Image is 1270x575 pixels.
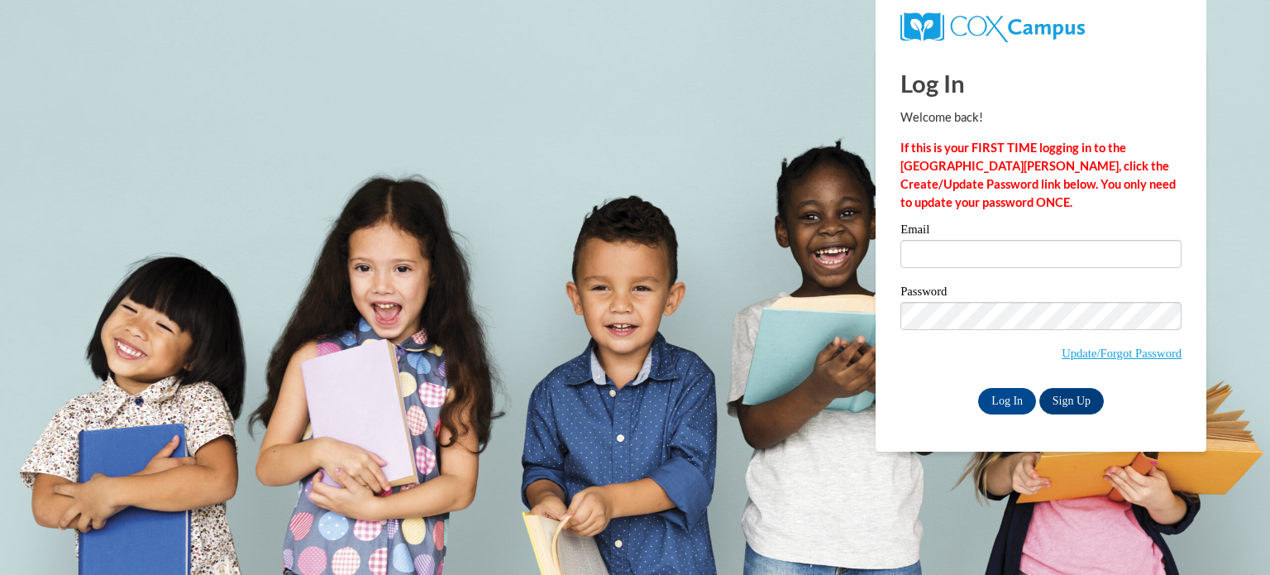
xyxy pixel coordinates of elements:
[900,285,1182,302] label: Password
[900,19,1085,33] a: COX Campus
[1062,347,1182,360] a: Update/Forgot Password
[900,108,1182,127] p: Welcome back!
[900,66,1182,100] h1: Log In
[900,223,1182,240] label: Email
[1039,388,1104,414] a: Sign Up
[900,12,1085,42] img: COX Campus
[900,141,1176,209] strong: If this is your FIRST TIME logging in to the [GEOGRAPHIC_DATA][PERSON_NAME], click the Create/Upd...
[978,388,1036,414] input: Log In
